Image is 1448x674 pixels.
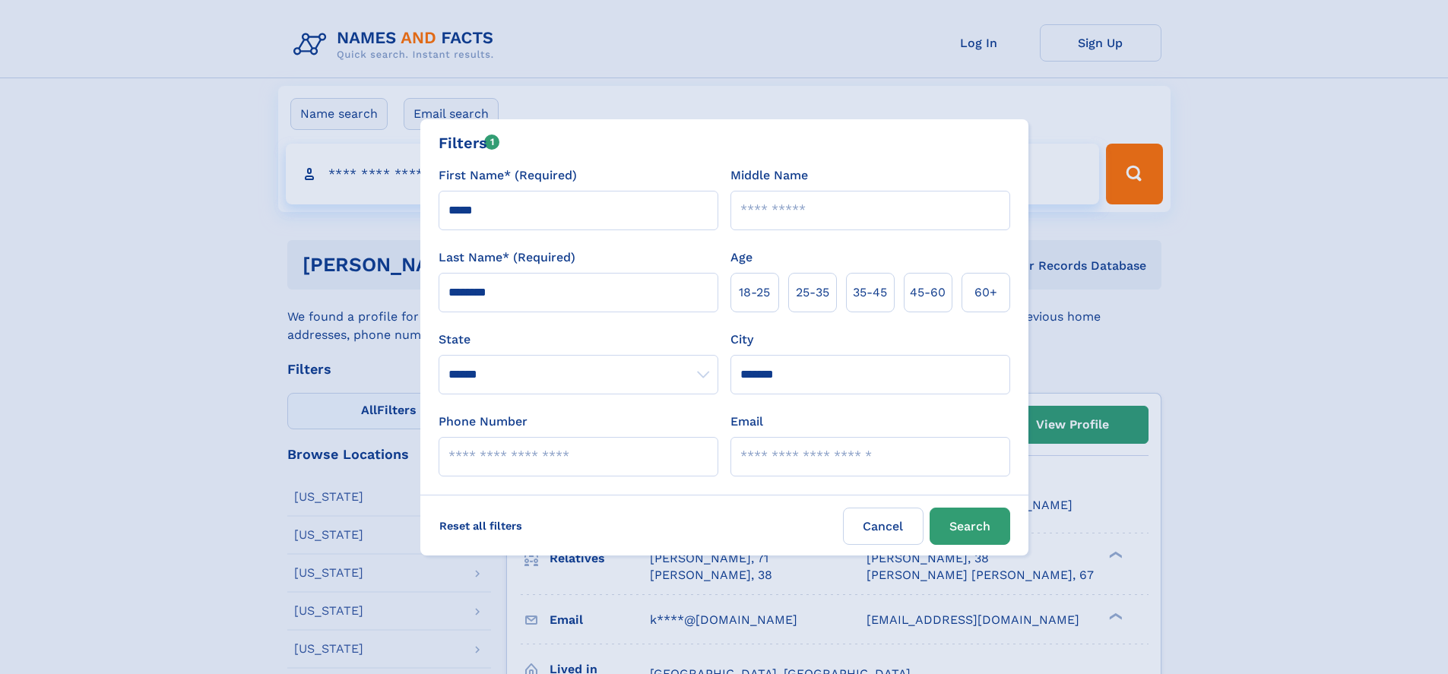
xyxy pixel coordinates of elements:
[730,413,763,431] label: Email
[429,508,532,544] label: Reset all filters
[730,331,753,349] label: City
[730,248,753,267] label: Age
[439,248,575,267] label: Last Name* (Required)
[974,283,997,302] span: 60+
[730,166,808,185] label: Middle Name
[439,331,718,349] label: State
[739,283,770,302] span: 18‑25
[930,508,1010,545] button: Search
[843,508,924,545] label: Cancel
[439,413,528,431] label: Phone Number
[439,166,577,185] label: First Name* (Required)
[910,283,946,302] span: 45‑60
[439,131,500,154] div: Filters
[853,283,887,302] span: 35‑45
[796,283,829,302] span: 25‑35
